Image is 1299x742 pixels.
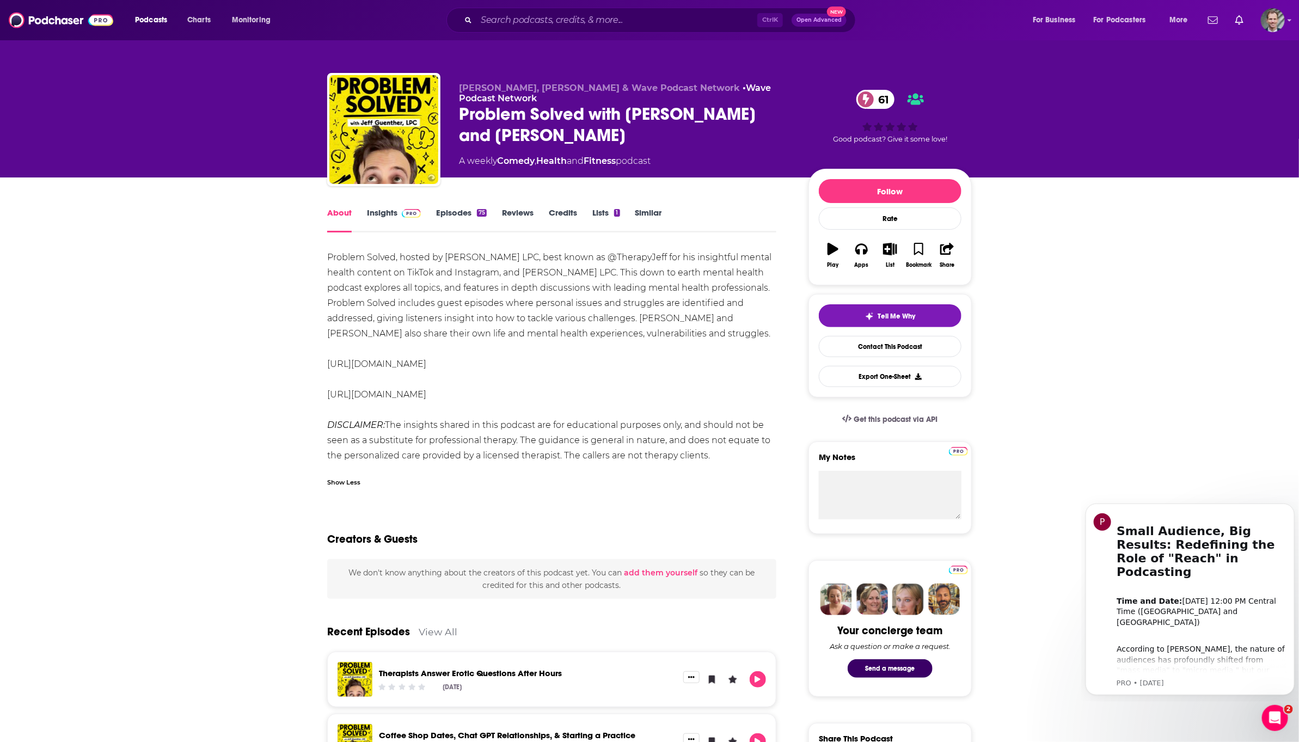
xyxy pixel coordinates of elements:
div: 61Good podcast? Give it some love! [808,83,972,150]
img: Problem Solved with Jeff Guenther and Alex Moskovich [329,75,438,184]
span: and [567,156,584,166]
a: [URL][DOMAIN_NAME] [327,389,426,400]
div: [DATE] [443,683,462,691]
em: DISCLAIMER: [327,420,385,430]
span: 61 [867,90,894,109]
button: Send a message [848,659,933,678]
a: Wave Podcast Network [459,83,771,103]
a: Credits [549,207,577,232]
span: , [535,156,536,166]
a: Podchaser - Follow, Share and Rate Podcasts [9,10,113,30]
a: About [327,207,352,232]
button: add them yourself [624,568,697,577]
div: 1 [614,209,620,217]
button: Show More Button [683,671,700,683]
span: 2 [1284,705,1293,714]
span: Open Advanced [796,17,842,23]
a: Coffee Shop Dates, Chat GPT Relationships, & Starting a Practice [379,730,635,740]
div: List [886,262,894,268]
img: User Profile [1261,8,1285,32]
span: Tell Me Why [878,312,916,321]
div: Ask a question or make a request. [830,642,951,651]
div: Bookmark [906,262,932,268]
a: [URL][DOMAIN_NAME] [327,359,426,369]
a: Reviews [502,207,534,232]
span: Ctrl K [757,13,783,27]
span: Logged in as kwerderman [1261,8,1285,32]
button: Export One-Sheet [819,366,961,387]
div: Apps [855,262,869,268]
button: Play [750,671,766,688]
div: Problem Solved, hosted by [PERSON_NAME] LPC, best known as @TherapyJeff for his insightful mental... [327,250,776,463]
div: Your concierge team [838,624,943,637]
span: For Podcasters [1094,13,1146,28]
div: Play [828,262,839,268]
h2: Creators & Guests [327,532,418,546]
button: Play [819,236,847,275]
a: 61 [856,90,894,109]
a: Episodes75 [436,207,487,232]
button: Show profile menu [1261,8,1285,32]
a: Get this podcast via API [834,406,947,433]
a: Show notifications dropdown [1204,11,1222,29]
a: Fitness [584,156,616,166]
a: Charts [180,11,217,29]
iframe: Intercom live chat [1262,705,1288,731]
iframe: Intercom notifications message [1081,493,1299,702]
span: Monitoring [232,13,271,28]
button: tell me why sparkleTell Me Why [819,304,961,327]
span: • [459,83,771,103]
img: Jules Profile [892,584,924,615]
a: View All [419,626,457,637]
button: Apps [847,236,875,275]
img: Sydney Profile [820,584,852,615]
button: open menu [127,11,181,29]
img: Podchaser Pro [949,566,968,574]
input: Search podcasts, credits, & more... [476,11,757,29]
a: Similar [635,207,662,232]
div: Community Rating: 0 out of 5 [377,683,427,691]
a: Therapists Answer Erotic Questions After Hours [338,662,372,697]
button: Share [933,236,961,275]
span: [PERSON_NAME], [PERSON_NAME] & Wave Podcast Network [459,83,740,93]
span: Good podcast? Give it some love! [833,135,947,143]
button: open menu [1087,11,1162,29]
button: Follow [819,179,961,203]
div: Rate [819,207,961,230]
img: Barbara Profile [856,584,888,615]
button: Bookmark [904,236,933,275]
span: Podcasts [135,13,167,28]
a: Show notifications dropdown [1231,11,1248,29]
a: Pro website [949,445,968,456]
div: Share [940,262,954,268]
img: tell me why sparkle [865,312,874,321]
label: My Notes [819,452,961,471]
button: open menu [1025,11,1089,29]
a: InsightsPodchaser Pro [367,207,421,232]
button: open menu [1162,11,1202,29]
span: For Business [1033,13,1076,28]
span: Get this podcast via API [854,415,938,424]
a: Comedy [497,156,535,166]
img: Podchaser Pro [402,209,421,218]
span: Charts [187,13,211,28]
button: open menu [224,11,285,29]
span: More [1169,13,1188,28]
img: Jon Profile [928,584,960,615]
button: Bookmark Episode [704,671,720,688]
a: Lists1 [592,207,620,232]
img: Podchaser Pro [949,447,968,456]
div: 75 [477,209,487,217]
a: Recent Episodes [327,625,410,639]
div: Search podcasts, credits, & more... [457,8,866,33]
button: List [876,236,904,275]
button: Open AdvancedNew [792,14,847,27]
span: New [827,7,847,17]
